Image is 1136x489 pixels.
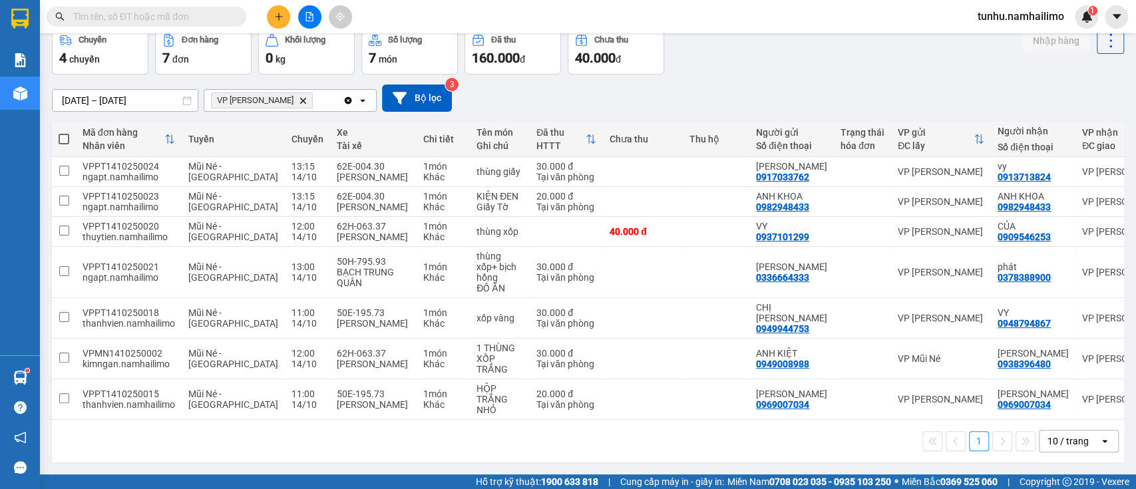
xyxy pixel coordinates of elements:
[285,35,325,45] div: Khối lượng
[969,431,989,451] button: 1
[188,307,278,329] span: Mũi Né - [GEOGRAPHIC_DATA]
[83,221,175,232] div: VPPT1410250020
[83,399,175,410] div: thanhvien.namhailimo
[423,221,463,232] div: 1 món
[291,232,323,242] div: 14/10
[291,172,323,182] div: 14/10
[769,476,891,487] strong: 0708 023 035 - 0935 103 250
[423,307,463,318] div: 1 món
[315,94,317,107] input: Selected VP Phạm Ngũ Lão.
[291,307,323,318] div: 11:00
[616,54,621,65] span: đ
[898,166,984,177] div: VP [PERSON_NAME]
[536,272,596,283] div: Tại văn phòng
[1081,11,1093,23] img: icon-new-feature
[530,122,603,157] th: Toggle SortBy
[423,359,463,369] div: Khác
[423,202,463,212] div: Khác
[217,95,293,106] span: VP Phạm Ngũ Lão
[69,54,100,65] span: chuyến
[756,399,809,410] div: 0969007034
[305,12,314,21] span: file-add
[291,202,323,212] div: 14/10
[291,261,323,272] div: 13:00
[291,359,323,369] div: 14/10
[998,318,1051,329] div: 0948794867
[756,323,809,334] div: 0949944753
[423,261,463,272] div: 1 món
[756,389,827,399] div: VÂN ANH
[423,272,463,283] div: Khác
[536,359,596,369] div: Tại văn phòng
[536,127,586,138] div: Đã thu
[998,142,1069,152] div: Số điện thoại
[536,399,596,410] div: Tại văn phòng
[53,90,198,111] input: Select a date range.
[541,476,598,487] strong: 1900 633 818
[337,389,410,399] div: 50E-195.73
[756,127,827,138] div: Người gửi
[382,84,452,112] button: Bộ lọc
[423,161,463,172] div: 1 món
[575,50,616,66] span: 40.000
[337,232,410,242] div: [PERSON_NAME]
[536,172,596,182] div: Tại văn phòng
[756,348,827,359] div: ANH KIỆT
[536,140,586,151] div: HTTT
[1008,474,1010,489] span: |
[756,261,827,272] div: NGUYỄN VĂN CÔNG
[898,127,974,138] div: VP gửi
[620,474,724,489] span: Cung cấp máy in - giấy in:
[276,54,285,65] span: kg
[423,172,463,182] div: Khác
[188,134,278,144] div: Tuyến
[274,12,284,21] span: plus
[83,127,164,138] div: Mã đơn hàng
[898,313,984,323] div: VP [PERSON_NAME]
[1090,6,1095,15] span: 1
[13,53,27,67] img: solution-icon
[756,202,809,212] div: 0982948433
[329,5,352,29] button: aim
[998,399,1051,410] div: 0969007034
[337,318,410,329] div: [PERSON_NAME]
[610,134,676,144] div: Chưa thu
[476,313,523,323] div: xốp vàng
[536,191,596,202] div: 20.000 đ
[379,54,397,65] span: món
[343,95,353,106] svg: Clear all
[536,389,596,399] div: 20.000 đ
[423,348,463,359] div: 1 món
[894,479,898,484] span: ⚪️
[476,474,598,489] span: Hỗ trợ kỹ thuật:
[299,96,307,104] svg: Delete
[536,307,596,318] div: 30.000 đ
[1088,6,1097,15] sup: 1
[445,78,459,91] sup: 3
[83,348,175,359] div: VPMN1410250002
[267,5,290,29] button: plus
[756,172,809,182] div: 0917033762
[423,389,463,399] div: 1 món
[1047,434,1089,448] div: 10 / trang
[841,127,884,138] div: Trạng thái
[756,140,827,151] div: Số điện thoại
[476,251,523,283] div: thùng xốp+ bịch hồng
[188,348,278,369] span: Mũi Né - [GEOGRAPHIC_DATA]
[998,359,1051,369] div: 0938396480
[891,122,991,157] th: Toggle SortBy
[258,27,355,75] button: Khối lượng0kg
[182,35,218,45] div: Đơn hàng
[536,261,596,272] div: 30.000 đ
[594,35,628,45] div: Chưa thu
[337,191,410,202] div: 62E-004.30
[298,5,321,29] button: file-add
[83,261,175,272] div: VPPT1410250021
[756,221,827,232] div: VY
[13,371,27,385] img: warehouse-icon
[83,140,164,151] div: Nhân viên
[998,348,1069,359] div: Anh Nam
[898,267,984,277] div: VP [PERSON_NAME]
[291,191,323,202] div: 13:15
[337,307,410,318] div: 50E-195.73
